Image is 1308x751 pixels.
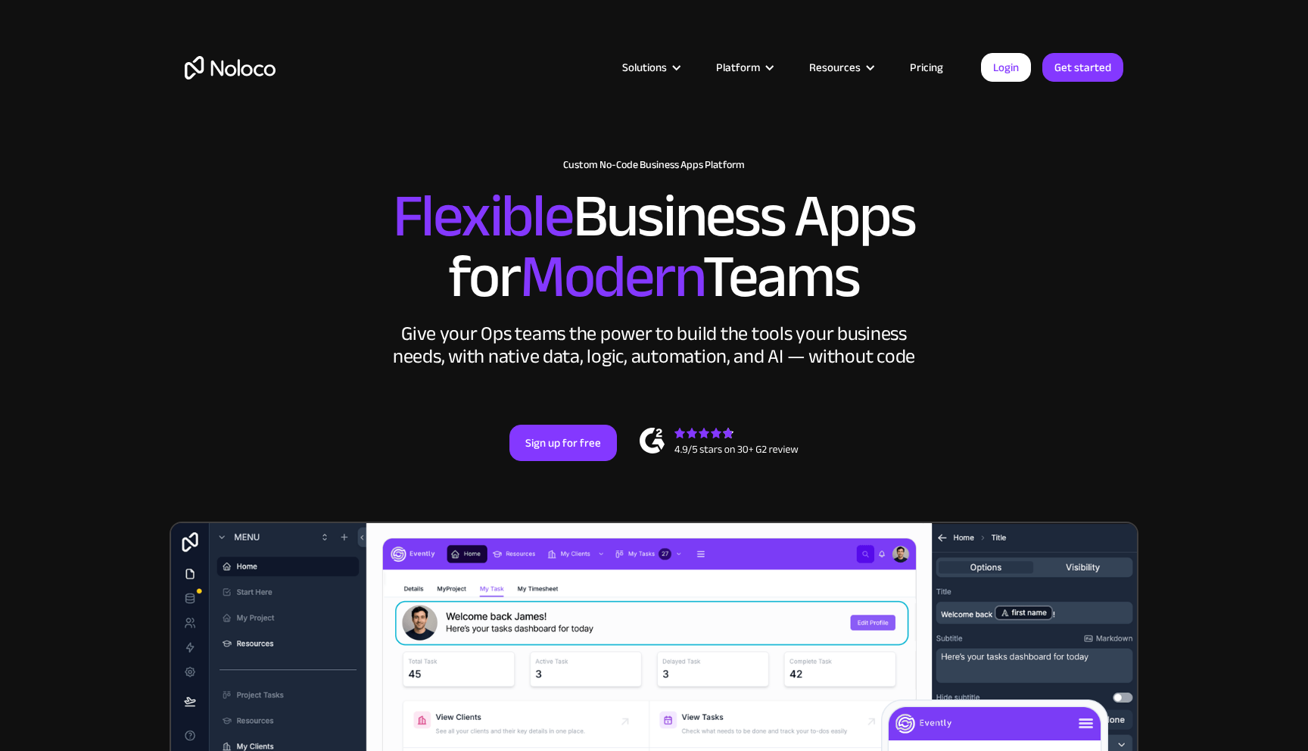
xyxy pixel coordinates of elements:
div: Solutions [622,58,667,77]
span: Modern [520,220,702,333]
a: Sign up for free [509,425,617,461]
h2: Business Apps for Teams [185,186,1123,307]
span: Flexible [393,160,573,273]
a: Pricing [891,58,962,77]
a: Get started [1042,53,1123,82]
div: Platform [716,58,760,77]
a: Login [981,53,1031,82]
div: Give your Ops teams the power to build the tools your business needs, with native data, logic, au... [389,323,919,368]
div: Resources [809,58,861,77]
h1: Custom No-Code Business Apps Platform [185,159,1123,171]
